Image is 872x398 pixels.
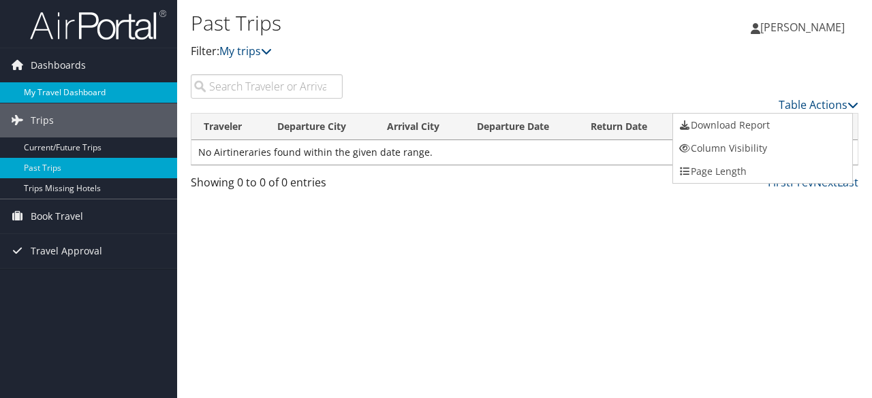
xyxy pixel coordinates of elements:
span: Dashboards [31,48,86,82]
a: Column Visibility [673,137,852,160]
span: Book Travel [31,199,83,233]
span: Trips [31,103,54,137]
a: Page Length [673,160,852,183]
span: Travel Approval [31,234,102,268]
img: airportal-logo.png [30,9,166,41]
a: Download Report [673,114,852,137]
